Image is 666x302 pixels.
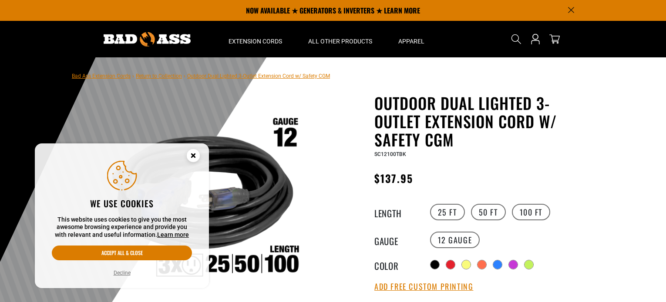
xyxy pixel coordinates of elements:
summary: Apparel [385,21,437,57]
a: Learn more [157,231,189,238]
button: Decline [111,269,133,277]
span: Apparel [398,37,424,45]
span: Extension Cords [229,37,282,45]
label: 100 FT [512,204,551,220]
label: 12 Gauge [430,232,480,248]
a: Return to Collection [136,73,182,79]
summary: Extension Cords [215,21,295,57]
aside: Cookie Consent [35,143,209,289]
p: This website uses cookies to give you the most awesome browsing experience and provide you with r... [52,216,192,239]
legend: Color [374,259,418,270]
button: Accept all & close [52,246,192,260]
span: $137.95 [374,170,414,186]
span: SC12100TBK [374,151,406,157]
summary: Search [509,32,523,46]
a: Bad Ass Extension Cords [72,73,131,79]
nav: breadcrumbs [72,70,330,81]
img: Bad Ass Extension Cords [104,32,191,46]
span: All Other Products [308,37,372,45]
button: Add Free Custom Printing [374,282,473,292]
h1: Outdoor Dual Lighted 3-Outlet Extension Cord w/ Safety CGM [374,94,588,149]
label: 25 FT [430,204,465,220]
legend: Gauge [374,234,418,246]
span: › [132,73,134,79]
summary: All Other Products [295,21,385,57]
label: 50 FT [471,204,506,220]
legend: Length [374,206,418,218]
h2: We use cookies [52,198,192,209]
span: Outdoor Dual Lighted 3-Outlet Extension Cord w/ Safety CGM [187,73,330,79]
span: › [184,73,185,79]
